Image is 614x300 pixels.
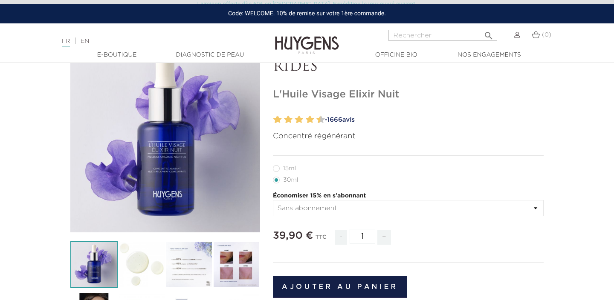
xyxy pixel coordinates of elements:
label: 4 [286,114,293,126]
a: Nos engagements [446,51,532,60]
span: (0) [542,32,551,38]
label: 6 [297,114,303,126]
label: 9 [315,114,318,126]
label: 10 [319,114,325,126]
a: FR [62,38,70,47]
p: Économiser 15% en s'abonnant [273,191,544,200]
img: Huygens [275,23,339,55]
label: 8 [307,114,314,126]
i:  [484,28,494,38]
span: + [377,230,391,245]
span: 1666 [327,117,342,123]
img: L'Huile Visage Elixir Nuit [70,241,118,288]
a: EN [81,38,89,44]
label: 5 [293,114,296,126]
h1: L'Huile Visage Elixir Nuit [273,89,544,101]
a: E-Boutique [74,51,159,60]
span: 39,90 € [273,231,313,241]
label: 3 [282,114,285,126]
label: 7 [304,114,307,126]
label: 30ml [273,177,308,183]
div: TTC [316,228,327,251]
label: 1 [272,114,275,126]
label: 15ml [273,165,306,172]
button: Ajouter au panier [273,276,407,298]
p: Concentré régénérant [273,131,544,142]
input: Quantité [350,229,375,244]
input: Rechercher [388,30,497,41]
label: 2 [275,114,282,126]
a: Diagnostic de peau [167,51,252,60]
button:  [481,27,496,39]
div: | [58,36,249,46]
a: Officine Bio [353,51,439,60]
a: -1666avis [322,114,544,126]
span: - [335,230,347,245]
